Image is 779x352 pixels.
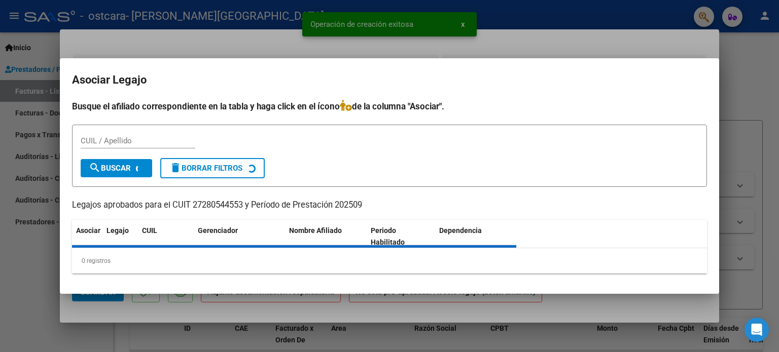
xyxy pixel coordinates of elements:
span: Legajo [107,226,129,234]
h2: Asociar Legajo [72,70,707,90]
span: Borrar Filtros [169,164,242,173]
span: Nombre Afiliado [289,226,342,234]
button: Buscar [81,159,152,177]
mat-icon: search [89,162,101,174]
div: Open Intercom Messenger [745,318,769,342]
datatable-header-cell: Asociar [72,220,102,253]
datatable-header-cell: Gerenciador [194,220,285,253]
div: 0 registros [72,248,707,273]
datatable-header-cell: Nombre Afiliado [285,220,367,253]
span: Periodo Habilitado [371,226,405,246]
span: Gerenciador [198,226,238,234]
datatable-header-cell: Periodo Habilitado [367,220,435,253]
button: Borrar Filtros [160,158,265,178]
span: Buscar [89,164,131,173]
p: Legajos aprobados para el CUIT 27280544553 y Período de Prestación 202509 [72,199,707,212]
datatable-header-cell: Dependencia [435,220,517,253]
span: Dependencia [439,226,482,234]
mat-icon: delete [169,162,182,174]
datatable-header-cell: CUIL [138,220,194,253]
span: Asociar [76,226,100,234]
span: CUIL [142,226,157,234]
h4: Busque el afiliado correspondiente en la tabla y haga click en el ícono de la columna "Asociar". [72,100,707,113]
datatable-header-cell: Legajo [102,220,138,253]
